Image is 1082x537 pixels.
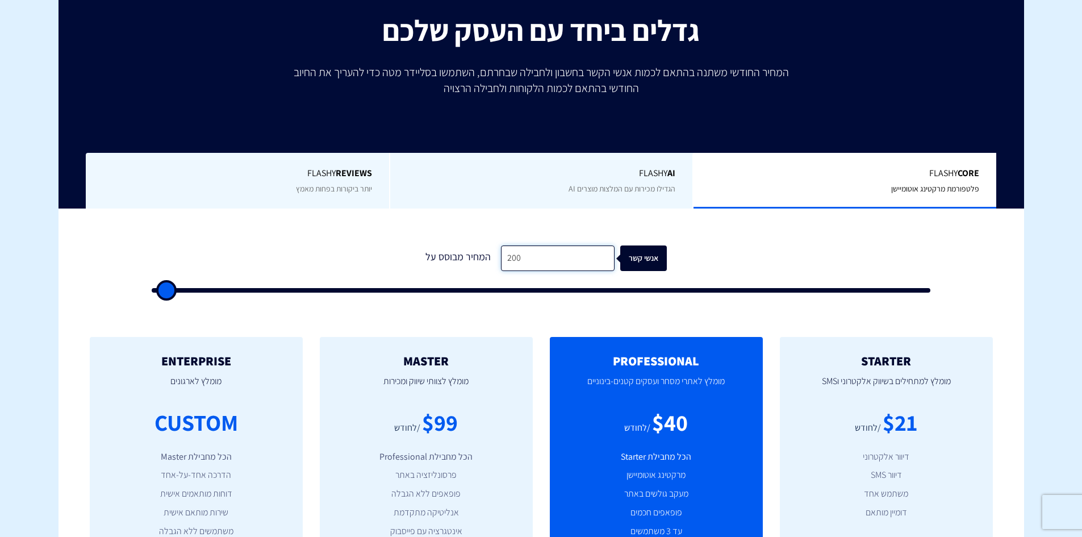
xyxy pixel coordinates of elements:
div: CUSTOM [154,406,238,439]
div: אנשי קשר [626,245,672,271]
div: /לחודש [855,422,881,435]
span: Flashy [103,167,372,180]
div: $99 [422,406,458,439]
div: /לחודש [394,422,420,435]
b: Core [958,167,979,179]
div: $40 [652,406,688,439]
li: פופאפים ללא הגבלה [337,488,516,501]
p: המחיר החודשי משתנה בהתאם לכמות אנשי הקשר בחשבון ולחבילה שבחרתם, השתמשו בסליידר מטה כדי להעריך את ... [286,64,797,96]
span: Flashy [407,167,676,180]
li: משתמש אחד [797,488,976,501]
li: הכל מחבילת Starter [567,451,746,464]
li: דיוור אלקטרוני [797,451,976,464]
span: Flashy [711,167,979,180]
span: פלטפורמת מרקטינג אוטומיישן [891,184,979,194]
h2: PROFESSIONAL [567,354,746,368]
li: דיוור SMS [797,469,976,482]
li: פופאפים חכמים [567,506,746,519]
li: מרקטינג אוטומיישן [567,469,746,482]
li: פרסונליזציה באתר [337,469,516,482]
span: הגדילו מכירות עם המלצות מוצרים AI [569,184,675,194]
li: דוחות מותאמים אישית [107,488,286,501]
div: $21 [883,406,917,439]
li: דומיין מותאם [797,506,976,519]
h2: ENTERPRISE [107,354,286,368]
p: מומלץ לצוותי שיווק ומכירות [337,368,516,406]
li: שירות מותאם אישית [107,506,286,519]
li: אנליטיקה מתקדמת [337,506,516,519]
h2: STARTER [797,354,976,368]
b: REVIEWS [336,167,372,179]
li: מעקב גולשים באתר [567,488,746,501]
li: הדרכה אחד-על-אחד [107,469,286,482]
p: מומלץ לארגונים [107,368,286,406]
li: הכל מחבילת Master [107,451,286,464]
p: מומלץ לאתרי מסחר ועסקים קטנים-בינוניים [567,368,746,406]
span: יותר ביקורות בפחות מאמץ [296,184,372,194]
div: /לחודש [624,422,650,435]
div: המחיר מבוסס על [416,245,501,271]
b: AI [667,167,675,179]
h2: גדלים ביחד עם העסק שלכם [67,14,1016,47]
h2: MASTER [337,354,516,368]
li: הכל מחבילת Professional [337,451,516,464]
p: מומלץ למתחילים בשיווק אלקטרוני וSMS [797,368,976,406]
